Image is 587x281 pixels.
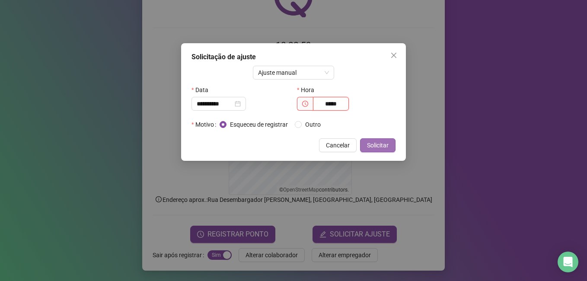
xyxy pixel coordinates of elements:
span: close [390,52,397,59]
button: Cancelar [319,138,357,152]
button: Solicitar [360,138,396,152]
div: Open Intercom Messenger [558,252,578,272]
span: Cancelar [326,140,350,150]
label: Data [191,83,214,97]
span: Ajuste manual [258,66,329,79]
div: Solicitação de ajuste [191,52,396,62]
span: Outro [302,120,324,129]
button: Close [387,48,401,62]
span: clock-circle [302,101,308,107]
span: Solicitar [367,140,389,150]
label: Hora [297,83,320,97]
span: Esqueceu de registrar [227,120,291,129]
label: Motivo [191,118,220,131]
